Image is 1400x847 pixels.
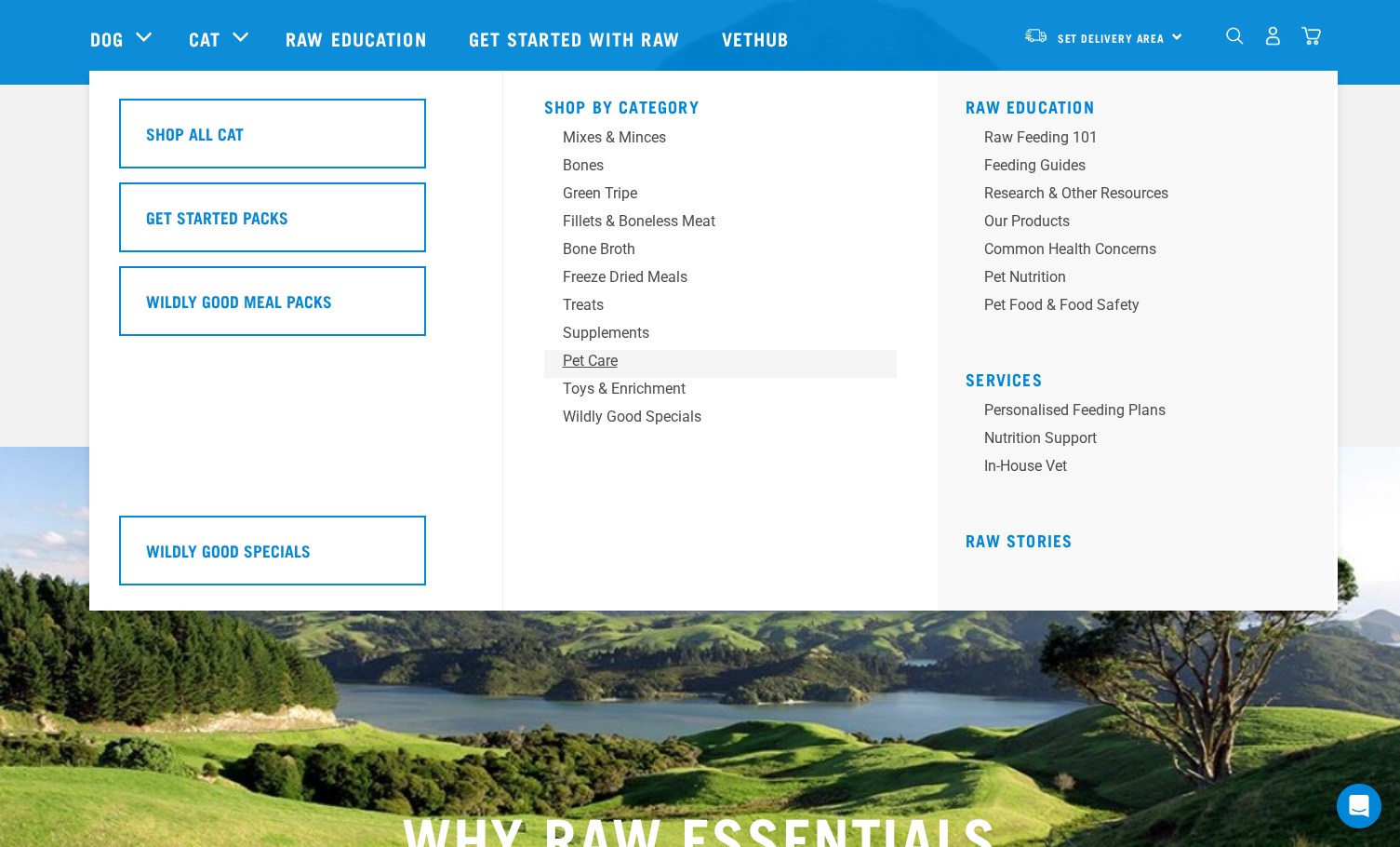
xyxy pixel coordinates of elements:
[563,238,853,261] div: Bone Broth
[544,210,898,238] a: Fillets & Boneless Meat
[563,210,853,233] div: Fillets & Boneless Meat
[119,516,473,599] a: Wildly Good Specials
[1058,34,1166,41] span: Set Delivery Area
[544,294,898,322] a: Treats
[1226,27,1244,45] img: home-icon-1@2x.png
[563,127,853,149] div: Mixes & Minces
[984,210,1274,233] div: Our Products
[544,378,898,406] a: Toys & Enrichment
[984,127,1274,149] div: Raw Feeding 101
[544,406,898,434] a: Wildly Good Specials
[563,155,853,177] div: Bones
[966,155,1319,182] a: Feeding Guides
[544,322,898,350] a: Supplements
[966,127,1319,155] a: Raw Feeding 101
[966,182,1319,210] a: Research & Other Resources
[119,182,473,266] a: Get Started Packs
[1301,26,1321,46] img: home-icon@2x.png
[544,238,898,266] a: Bone Broth
[966,101,1095,111] a: Raw Education
[984,266,1274,289] div: Pet Nutrition
[984,155,1274,177] div: Feeding Guides
[119,99,473,182] a: Shop All Cat
[1023,27,1048,44] img: van-moving.png
[563,266,853,289] div: Freeze Dried Meals
[189,24,220,52] a: Cat
[966,238,1319,266] a: Common Health Concerns
[966,370,1319,384] h5: Services
[966,294,1319,322] a: Pet Food & Food Safety
[563,378,853,400] div: Toys & Enrichment
[544,127,898,155] a: Mixes & Minces
[450,1,703,75] a: Get started with Raw
[984,294,1274,316] div: Pet Food & Food Safety
[966,399,1319,427] a: Personalised Feeding Plans
[1337,784,1381,828] div: Open Intercom Messenger
[966,427,1319,455] a: Nutrition Support
[563,182,853,205] div: Green Tripe
[544,350,898,378] a: Pet Care
[544,266,898,294] a: Freeze Dried Meals
[267,1,449,75] a: Raw Education
[1263,26,1283,46] img: user.png
[563,406,853,428] div: Wildly Good Specials
[563,350,853,372] div: Pet Care
[984,238,1274,261] div: Common Health Concerns
[544,182,898,210] a: Green Tripe
[984,182,1274,205] div: Research & Other Resources
[966,455,1319,483] a: In-house vet
[966,210,1319,238] a: Our Products
[544,97,898,112] h5: Shop By Category
[544,155,898,182] a: Bones
[966,266,1319,294] a: Pet Nutrition
[146,205,288,229] h5: Get Started Packs
[966,535,1073,544] a: Raw Stories
[90,24,124,52] a: Dog
[563,322,853,344] div: Supplements
[119,266,473,350] a: Wildly Good Meal Packs
[146,538,311,562] h5: Wildly Good Specials
[703,1,813,75] a: Vethub
[563,294,853,316] div: Treats
[146,289,332,313] h5: Wildly Good Meal Packs
[146,121,244,145] h5: Shop All Cat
